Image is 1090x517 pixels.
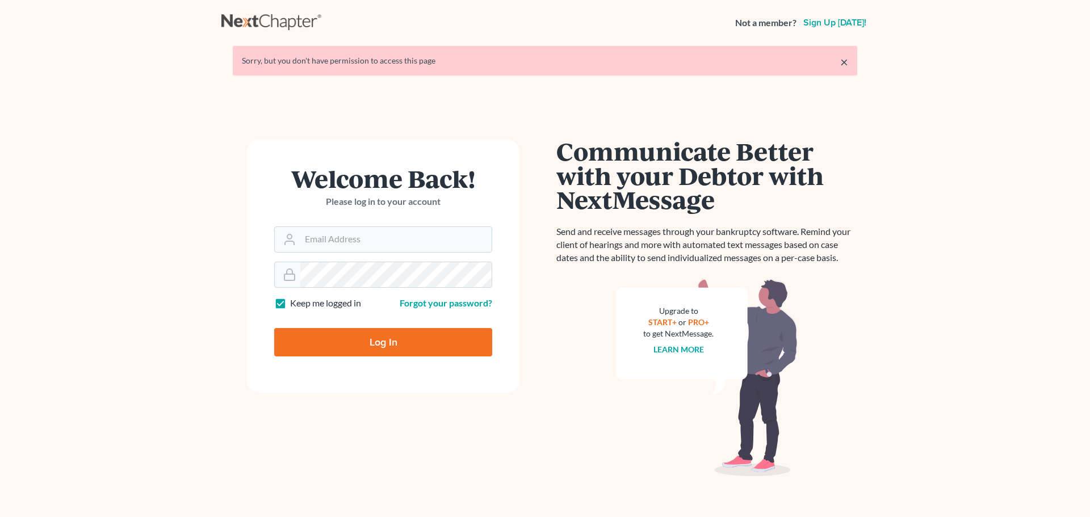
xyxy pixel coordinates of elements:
input: Log In [274,328,492,356]
p: Send and receive messages through your bankruptcy software. Remind your client of hearings and mo... [556,225,857,264]
keeper-lock: Open Keeper Popup [469,233,483,246]
div: Sorry, but you don't have permission to access this page [242,55,848,66]
p: Please log in to your account [274,195,492,208]
div: Upgrade to [643,305,714,317]
div: to get NextMessage. [643,328,714,339]
span: or [678,317,686,327]
a: Forgot your password? [400,297,492,308]
h1: Welcome Back! [274,166,492,191]
a: Sign up [DATE]! [801,18,869,27]
img: nextmessage_bg-59042aed3d76b12b5cd301f8e5b87938c9018125f34e5fa2b7a6b67550977c72.svg [616,278,798,477]
label: Keep me logged in [290,297,361,310]
input: Email Address [300,227,492,252]
a: × [840,55,848,69]
strong: Not a member? [735,16,796,30]
h1: Communicate Better with your Debtor with NextMessage [556,139,857,212]
a: START+ [648,317,677,327]
a: Learn more [653,344,704,354]
a: PRO+ [688,317,709,327]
